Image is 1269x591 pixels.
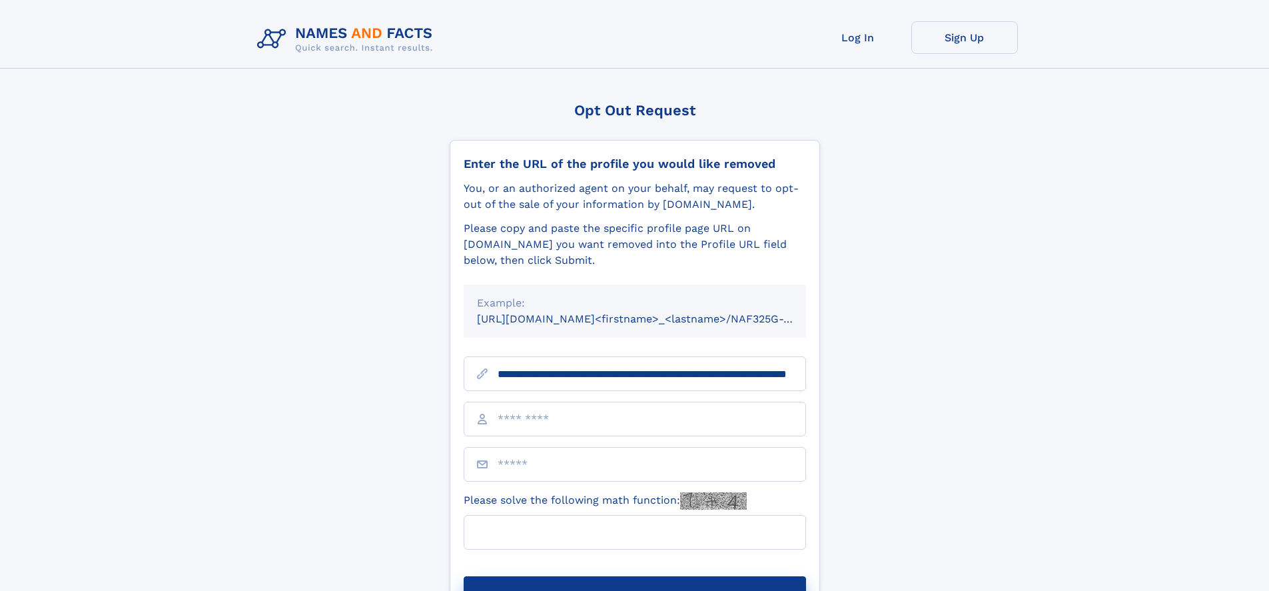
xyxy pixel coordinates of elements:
img: Logo Names and Facts [252,21,444,57]
div: You, or an authorized agent on your behalf, may request to opt-out of the sale of your informatio... [464,181,806,213]
a: Sign Up [911,21,1018,54]
label: Please solve the following math function: [464,492,747,510]
div: Please copy and paste the specific profile page URL on [DOMAIN_NAME] you want removed into the Pr... [464,221,806,269]
small: [URL][DOMAIN_NAME]<firstname>_<lastname>/NAF325G-xxxxxxxx [477,312,831,325]
div: Enter the URL of the profile you would like removed [464,157,806,171]
a: Log In [805,21,911,54]
div: Example: [477,295,793,311]
div: Opt Out Request [450,102,820,119]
